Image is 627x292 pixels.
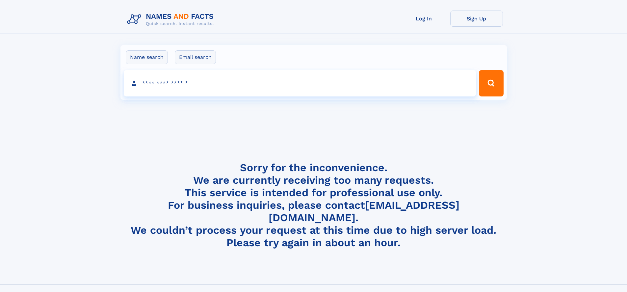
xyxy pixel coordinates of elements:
[126,50,168,64] label: Name search
[124,161,503,249] h4: Sorry for the inconvenience. We are currently receiving too many requests. This service is intend...
[124,70,476,96] input: search input
[398,11,450,27] a: Log In
[175,50,216,64] label: Email search
[479,70,503,96] button: Search Button
[450,11,503,27] a: Sign Up
[124,11,219,28] img: Logo Names and Facts
[269,199,459,224] a: [EMAIL_ADDRESS][DOMAIN_NAME]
